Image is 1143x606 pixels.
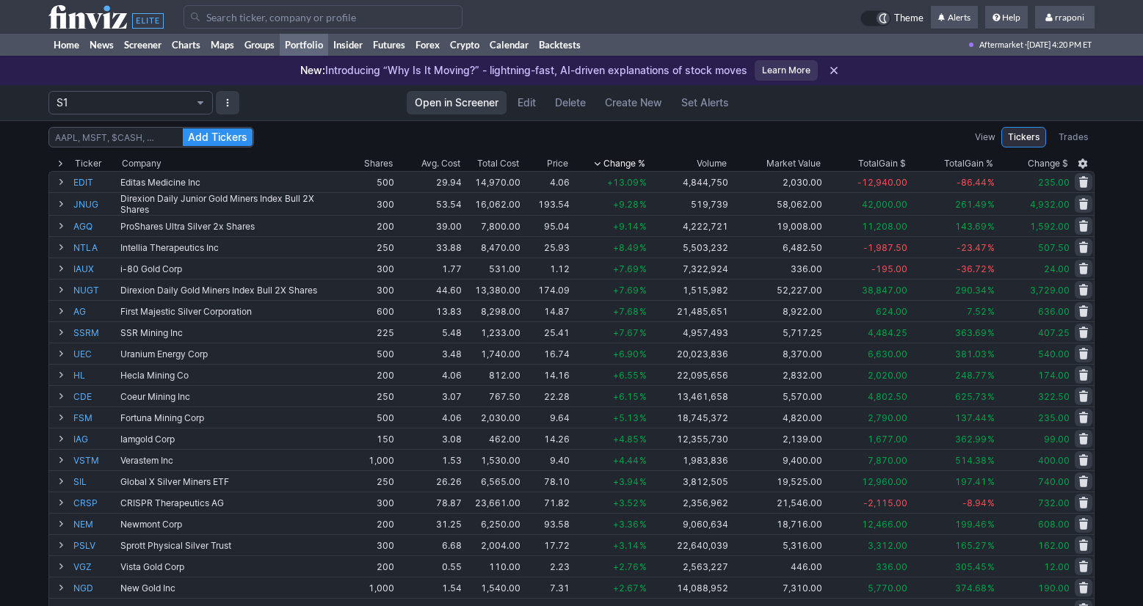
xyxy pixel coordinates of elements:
span: -8.94 [962,497,987,508]
span: % [987,263,995,274]
td: 300 [343,492,396,513]
span: 4,932.00 [1030,199,1070,210]
span: 1,592.00 [1030,221,1070,232]
td: 4,820.00 [730,406,824,428]
a: NUGT [73,280,117,300]
a: Charts [167,34,206,56]
td: 1.12 [522,258,571,279]
span: -23.47 [957,242,987,253]
td: 1.77 [396,258,463,279]
div: Uranium Energy Corp [120,348,341,359]
td: 3.08 [396,428,463,449]
span: +4.44 [613,455,639,466]
span: 3,729.00 [1030,285,1070,296]
a: News [84,34,119,56]
td: 500 [343,171,396,192]
div: Direxion Daily Junior Gold Miners Index Bull 2X Shares [120,193,341,215]
a: Edit [509,91,544,114]
td: 519,739 [648,192,730,215]
div: Newmont Corp [120,519,341,530]
a: Alerts [931,6,978,29]
span: 12,466.00 [862,519,907,530]
td: 1,000 [343,449,396,470]
span: % [987,348,995,359]
a: NEM [73,514,117,534]
span: % [639,476,647,487]
td: 3.07 [396,385,463,406]
a: Forex [410,34,445,56]
span: 362.99 [955,434,987,445]
a: Maps [206,34,239,56]
td: 9,400.00 [730,449,824,470]
a: IAUX [73,258,117,279]
a: AG [73,301,117,321]
span: 6,630.00 [868,348,907,359]
td: 19,525.00 [730,470,824,492]
span: 199.46 [955,519,987,530]
td: 462.00 [463,428,522,449]
td: 200 [343,364,396,385]
a: Backtests [534,34,586,56]
span: % [639,497,647,508]
div: SSR Mining Inc [120,327,341,338]
td: 2,030.00 [730,171,824,192]
div: Editas Medicine Inc [120,177,341,188]
td: 22.28 [522,385,571,406]
div: Coeur Mining Inc [120,391,341,402]
td: 2,832.00 [730,364,824,385]
span: % [987,391,995,402]
td: 6,482.50 [730,236,824,258]
span: % [987,242,995,253]
span: +7.69 [613,285,639,296]
td: 250 [343,236,396,258]
td: 3.48 [396,343,463,364]
td: 33.88 [396,236,463,258]
span: -36.72 [957,263,987,274]
div: First Majestic Silver Corporation [120,306,341,317]
td: 250 [343,470,396,492]
td: 20,023,836 [648,343,730,364]
span: 99.00 [1044,434,1070,445]
span: % [639,370,647,381]
span: Theme [894,10,924,26]
input: Search [48,127,254,147]
td: 9.40 [522,449,571,470]
td: 31.25 [396,513,463,534]
a: Calendar [485,34,534,56]
span: % [987,455,995,466]
a: VGZ [73,556,117,577]
span: 2,790.00 [868,412,907,423]
span: +3.94 [613,476,639,487]
span: % [639,177,647,188]
a: SSRM [73,322,117,343]
div: Total Cost [477,156,519,171]
td: 13,380.00 [463,279,522,300]
td: 78.10 [522,470,571,492]
td: 5.48 [396,321,463,343]
td: 8,370.00 [730,343,824,364]
td: 1,233.00 [463,321,522,343]
a: Groups [239,34,280,56]
td: 14.16 [522,364,571,385]
span: New: [300,64,325,76]
span: +3.52 [613,497,639,508]
span: 732.00 [1038,497,1070,508]
td: 93.58 [522,513,571,534]
td: 336.00 [730,258,824,279]
td: 44.60 [396,279,463,300]
td: 600 [343,300,396,321]
span: % [987,327,995,338]
div: Price [547,156,568,171]
td: 12,355,730 [648,428,730,449]
td: 5,503,232 [648,236,730,258]
div: Expand All [48,156,72,171]
span: Edit [518,95,536,110]
button: Portfolio [48,91,213,114]
td: 1,530.00 [463,449,522,470]
td: 2,139.00 [730,428,824,449]
span: 137.44 [955,412,987,423]
span: 235.00 [1038,177,1070,188]
td: 39.00 [396,215,463,236]
span: 261.49 [955,199,987,210]
td: 13.83 [396,300,463,321]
